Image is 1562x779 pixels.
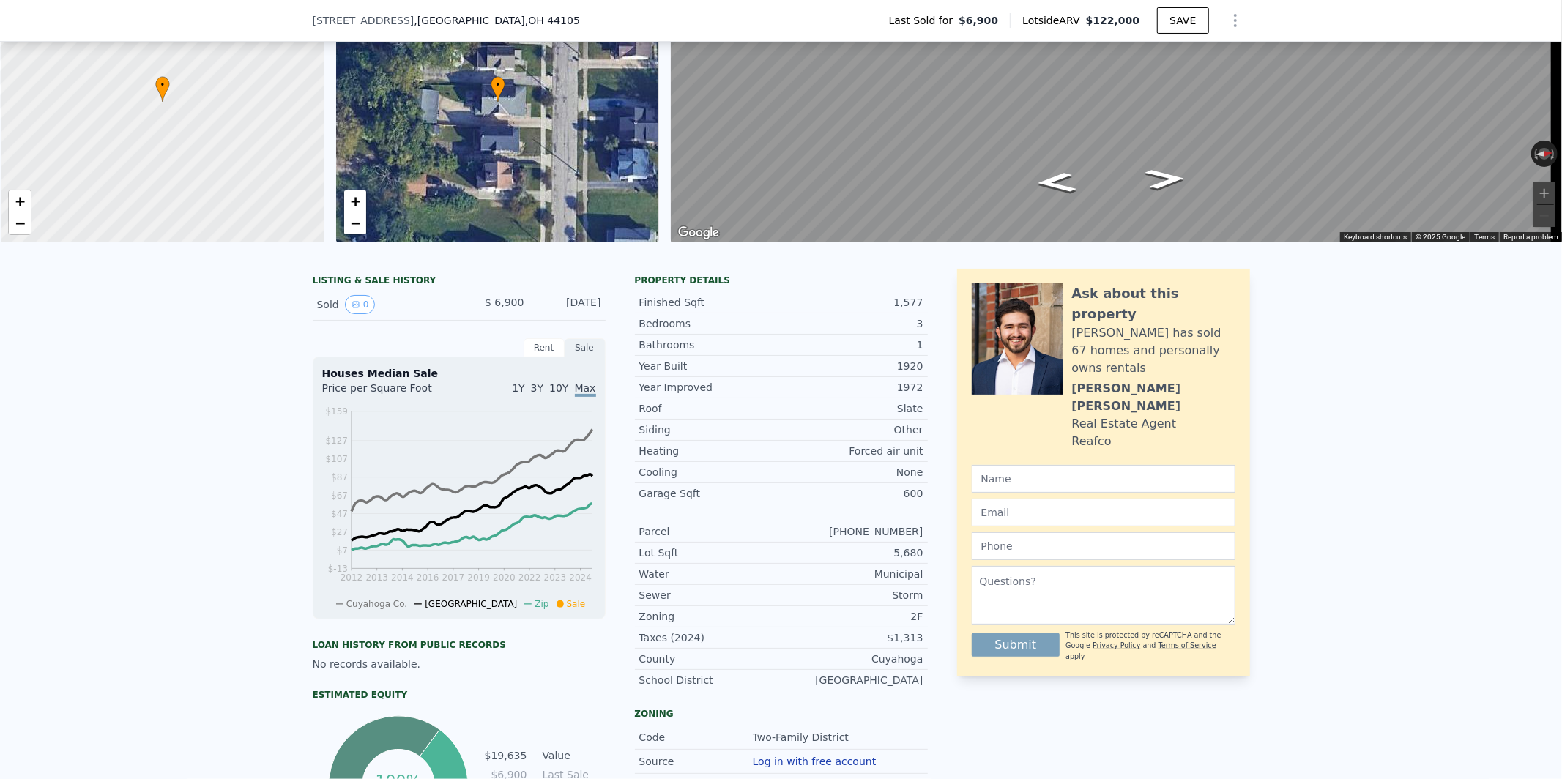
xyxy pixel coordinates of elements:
[313,13,414,28] span: [STREET_ADDRESS]
[639,609,781,624] div: Zoning
[336,545,347,556] tspan: $7
[781,422,923,437] div: Other
[540,748,606,764] td: Value
[322,366,596,381] div: Houses Median Sale
[331,527,348,537] tspan: $27
[155,78,170,92] span: •
[543,573,566,583] tspan: 2023
[442,573,464,583] tspan: 2017
[331,491,348,501] tspan: $67
[639,567,781,581] div: Water
[344,190,366,212] a: Zoom in
[639,524,781,539] div: Parcel
[753,756,877,767] button: Log in with free account
[1533,205,1555,227] button: Zoom out
[639,754,753,769] div: Source
[639,359,781,373] div: Year Built
[889,13,959,28] span: Last Sold for
[1344,232,1407,242] button: Keyboard shortcuts
[325,454,348,464] tspan: $107
[331,472,348,482] tspan: $87
[491,76,505,102] div: •
[15,192,25,210] span: +
[781,652,923,666] div: Cuyahoga
[781,338,923,352] div: 1
[565,338,606,357] div: Sale
[346,599,408,609] span: Cuyahoga Co.
[1072,433,1112,450] div: Reafco
[781,486,923,501] div: 600
[425,599,517,609] span: [GEOGRAPHIC_DATA]
[531,382,543,394] span: 3Y
[1159,641,1216,649] a: Terms of Service
[1022,13,1085,28] span: Lotside ARV
[518,573,540,583] tspan: 2022
[493,573,516,583] tspan: 2020
[781,588,923,603] div: Storm
[639,465,781,480] div: Cooling
[331,509,348,519] tspan: $47
[345,295,376,314] button: View historical data
[414,13,580,28] span: , [GEOGRAPHIC_DATA]
[313,657,606,671] div: No records available.
[753,730,852,745] div: Two-Family District
[391,573,414,583] tspan: 2014
[1416,233,1465,241] span: © 2025 Google
[1157,7,1208,34] button: SAVE
[1550,141,1558,167] button: Rotate clockwise
[635,275,928,286] div: Property details
[15,214,25,232] span: −
[639,486,781,501] div: Garage Sqft
[525,15,580,26] span: , OH 44105
[325,436,348,446] tspan: $127
[1072,380,1235,415] div: [PERSON_NAME] [PERSON_NAME]
[344,212,366,234] a: Zoom out
[9,212,31,234] a: Zoom out
[1533,182,1555,204] button: Zoom in
[674,223,723,242] img: Google
[1474,233,1495,241] a: Terms
[781,295,923,310] div: 1,577
[639,316,781,331] div: Bedrooms
[781,465,923,480] div: None
[781,524,923,539] div: [PHONE_NUMBER]
[1128,164,1203,194] path: Go North, E 113th St
[639,630,781,645] div: Taxes (2024)
[781,630,923,645] div: $1,313
[972,465,1235,493] input: Name
[1019,168,1094,198] path: Go South, E 113th St
[781,380,923,395] div: 1972
[639,295,781,310] div: Finished Sqft
[639,401,781,416] div: Roof
[322,381,459,404] div: Price per Square Foot
[1093,641,1140,649] a: Privacy Policy
[535,599,548,609] span: Zip
[781,673,923,687] div: [GEOGRAPHIC_DATA]
[1531,141,1539,167] button: Rotate counterclockwise
[781,609,923,624] div: 2F
[959,13,998,28] span: $6,900
[317,295,447,314] div: Sold
[1065,630,1235,662] div: This site is protected by reCAPTCHA and the Google and apply.
[536,295,601,314] div: [DATE]
[549,382,568,394] span: 10Y
[972,532,1235,560] input: Phone
[1503,233,1558,241] a: Report a problem
[485,297,524,308] span: $ 6,900
[9,190,31,212] a: Zoom in
[1072,324,1235,377] div: [PERSON_NAME] has sold 67 homes and personally owns rentals
[639,380,781,395] div: Year Improved
[325,406,348,417] tspan: $159
[350,192,360,210] span: +
[781,567,923,581] div: Municipal
[313,275,606,289] div: LISTING & SALE HISTORY
[416,573,439,583] tspan: 2016
[1086,15,1140,26] span: $122,000
[781,444,923,458] div: Forced air unit
[1072,283,1235,324] div: Ask about this property
[1531,147,1558,161] button: Reset the view
[467,573,490,583] tspan: 2019
[639,730,753,745] div: Code
[781,401,923,416] div: Slate
[639,588,781,603] div: Sewer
